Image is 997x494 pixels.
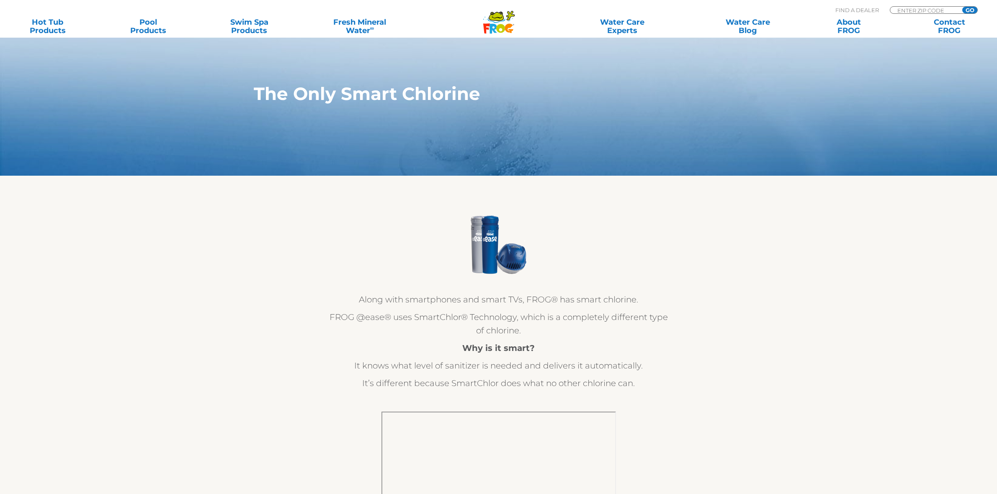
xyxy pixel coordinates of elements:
p: Along with smartphones and smart TVs, FROG® has smart chlorine. [327,293,670,306]
a: Fresh MineralWater∞ [311,18,409,35]
p: It knows what level of sanitizer is needed and delivers it automatically. [327,359,670,372]
p: It’s different because SmartChlor does what no other chlorine can. [327,376,670,390]
p: FROG @ease® uses SmartChlor® Technology, which is a completely different type of chlorine. [327,310,670,337]
a: PoolProducts [109,18,188,35]
a: ContactFROG [910,18,989,35]
img: @ease & Inline [467,213,530,276]
a: Water CareBlog [708,18,787,35]
a: Water CareExperts [559,18,686,35]
input: Zip Code Form [897,7,953,14]
p: Find A Dealer [835,6,879,14]
input: GO [962,7,977,13]
a: AboutFROG [809,18,888,35]
h1: The Only Smart Chlorine [254,84,705,104]
a: Hot TubProducts [8,18,87,35]
sup: ∞ [370,25,374,31]
a: Swim SpaProducts [210,18,289,35]
strong: Why is it smart? [462,343,535,353]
